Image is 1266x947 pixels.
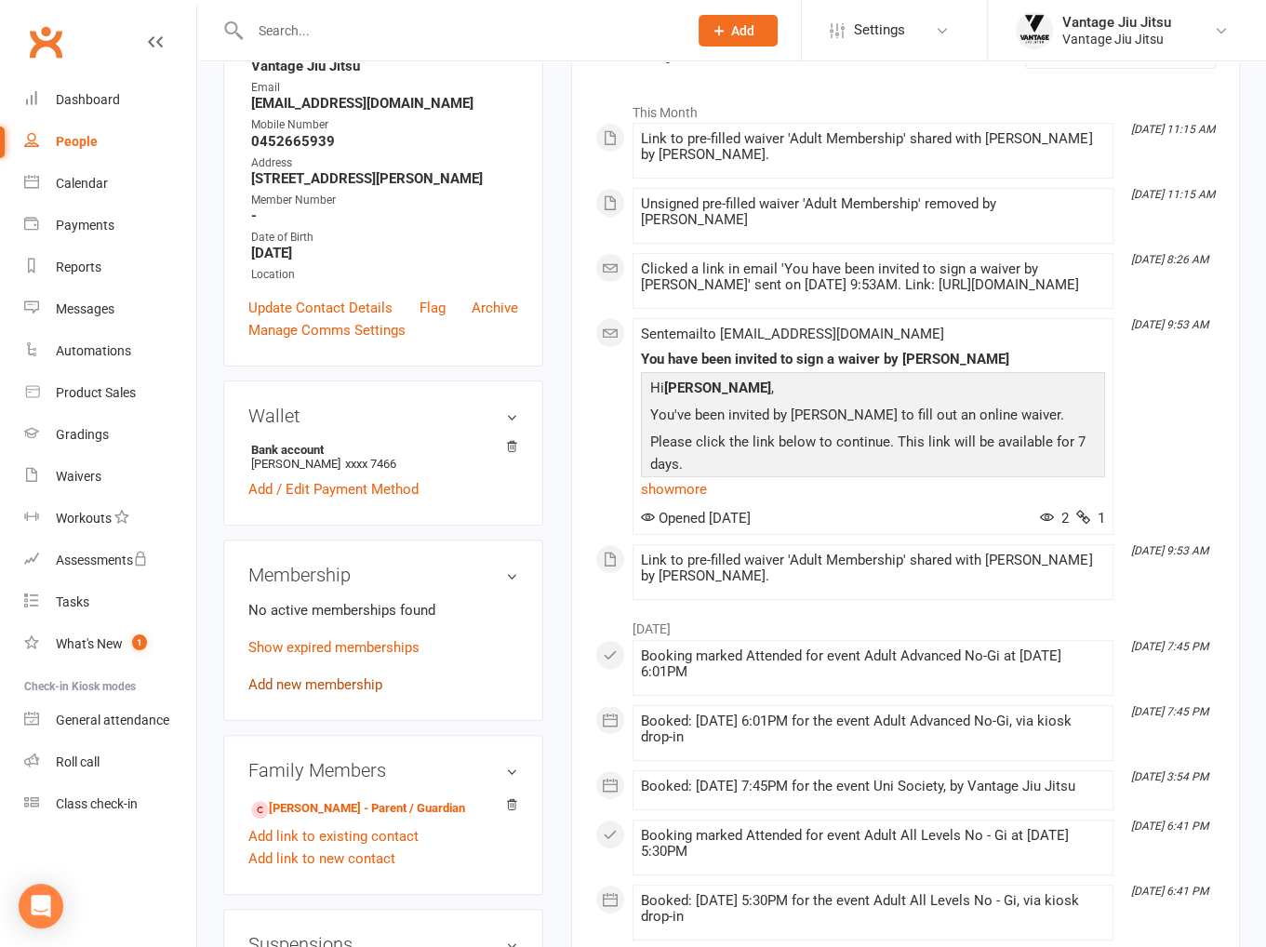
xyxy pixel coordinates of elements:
[24,79,196,121] a: Dashboard
[248,565,518,585] h3: Membership
[24,741,196,783] a: Roll call
[641,828,1105,860] div: Booking marked Attended for event Adult All Levels No - Gi at [DATE] 5:30PM
[1016,12,1053,49] img: thumb_image1666673915.png
[664,380,771,396] strong: [PERSON_NAME]
[251,192,518,209] div: Member Number
[1131,820,1208,833] i: [DATE] 6:41 PM
[248,825,419,847] a: Add link to existing contact
[248,847,395,870] a: Add link to new contact
[1062,14,1171,31] div: Vantage Jiu Jitsu
[854,9,905,51] span: Settings
[641,196,1105,228] div: Unsigned pre-filled waiver 'Adult Membership' removed by [PERSON_NAME]
[24,205,196,247] a: Payments
[641,352,1105,367] div: You have been invited to sign a waiver by [PERSON_NAME]
[251,95,518,112] strong: [EMAIL_ADDRESS][DOMAIN_NAME]
[24,456,196,498] a: Waivers
[595,35,1216,64] h3: Activity
[1131,770,1208,783] i: [DATE] 3:54 PM
[24,163,196,205] a: Calendar
[641,893,1105,925] div: Booked: [DATE] 5:30PM for the event Adult All Levels No - Gi, via kiosk drop-in
[251,133,518,150] strong: 0452665939
[132,634,147,650] span: 1
[641,779,1105,794] div: Booked: [DATE] 7:45PM for the event Uni Society, by Vantage Jiu Jitsu
[56,511,112,526] div: Workouts
[646,404,1100,431] p: You've been invited by [PERSON_NAME] to fill out an online waiver.
[56,92,120,107] div: Dashboard
[641,510,751,527] span: Opened [DATE]
[595,609,1216,639] li: [DATE]
[24,540,196,581] a: Assessments
[56,754,100,769] div: Roll call
[251,116,518,134] div: Mobile Number
[56,343,131,358] div: Automations
[248,297,393,319] a: Update Contact Details
[699,15,778,47] button: Add
[24,783,196,825] a: Class kiosk mode
[245,18,674,44] input: Search...
[641,326,944,342] span: Sent email to [EMAIL_ADDRESS][DOMAIN_NAME]
[56,218,114,233] div: Payments
[56,796,138,811] div: Class check-in
[248,639,420,656] a: Show expired memberships
[646,377,1100,404] p: Hi ,
[641,553,1105,584] div: Link to pre-filled waiver 'Adult Membership' shared with [PERSON_NAME] by [PERSON_NAME].
[1131,705,1208,718] i: [DATE] 7:45 PM
[248,406,518,426] h3: Wallet
[56,636,123,651] div: What's New
[1062,31,1171,47] div: Vantage Jiu Jitsu
[56,427,109,442] div: Gradings
[24,581,196,623] a: Tasks
[251,799,465,819] a: [PERSON_NAME] - Parent / Guardian
[641,714,1105,745] div: Booked: [DATE] 6:01PM for the event Adult Advanced No-Gi, via kiosk drop-in
[1131,640,1208,653] i: [DATE] 7:45 PM
[731,23,754,38] span: Add
[56,594,89,609] div: Tasks
[248,599,518,621] p: No active memberships found
[56,176,108,191] div: Calendar
[1131,188,1215,201] i: [DATE] 11:15 AM
[56,469,101,484] div: Waivers
[56,385,136,400] div: Product Sales
[646,431,1100,480] p: Please click the link below to continue. This link will be available for 7 days.
[251,266,518,284] div: Location
[248,440,518,473] li: [PERSON_NAME]
[251,207,518,224] strong: -
[56,134,98,149] div: People
[472,297,518,319] a: Archive
[1131,885,1208,898] i: [DATE] 6:41 PM
[24,623,196,665] a: What's New1
[24,700,196,741] a: General attendance kiosk mode
[56,260,101,274] div: Reports
[251,443,509,457] strong: Bank account
[56,301,114,316] div: Messages
[251,170,518,187] strong: [STREET_ADDRESS][PERSON_NAME]
[56,553,148,567] div: Assessments
[595,93,1216,123] li: This Month
[24,372,196,414] a: Product Sales
[24,247,196,288] a: Reports
[641,476,1105,502] a: show more
[641,131,1105,163] div: Link to pre-filled waiver 'Adult Membership' shared with [PERSON_NAME] by [PERSON_NAME].
[1131,253,1208,266] i: [DATE] 8:26 AM
[248,760,518,780] h3: Family Members
[251,154,518,172] div: Address
[24,121,196,163] a: People
[1076,510,1105,527] span: 1
[251,245,518,261] strong: [DATE]
[22,19,69,65] a: Clubworx
[251,229,518,247] div: Date of Birth
[641,261,1105,293] div: Clicked a link in email 'You have been invited to sign a waiver by [PERSON_NAME]' sent on [DATE] ...
[1040,510,1069,527] span: 2
[420,297,446,319] a: Flag
[24,414,196,456] a: Gradings
[24,498,196,540] a: Workouts
[56,713,169,727] div: General attendance
[1131,544,1208,557] i: [DATE] 9:53 AM
[345,457,396,471] span: xxxx 7466
[24,330,196,372] a: Automations
[641,648,1105,680] div: Booking marked Attended for event Adult Advanced No-Gi at [DATE] 6:01PM
[251,58,518,74] strong: Vantage Jiu Jitsu
[1131,318,1208,331] i: [DATE] 9:53 AM
[248,478,419,500] a: Add / Edit Payment Method
[1131,123,1215,136] i: [DATE] 11:15 AM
